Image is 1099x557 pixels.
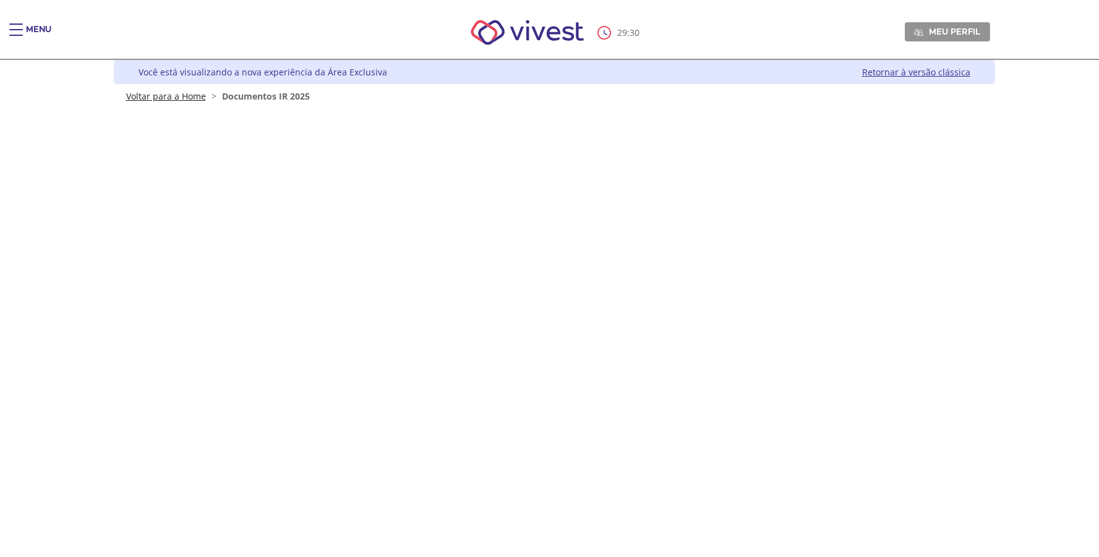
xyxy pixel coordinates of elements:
[126,90,206,102] a: Voltar para a Home
[26,23,51,48] div: Menu
[914,28,923,37] img: Meu perfil
[597,26,642,40] div: :
[139,66,387,78] div: Você está visualizando a nova experiência da Área Exclusiva
[862,66,970,78] a: Retornar à versão clássica
[929,26,980,37] span: Meu perfil
[630,27,639,38] span: 30
[905,22,990,41] a: Meu perfil
[222,90,310,102] span: Documentos IR 2025
[457,6,597,59] img: Vivest
[617,27,627,38] span: 29
[208,90,220,102] span: >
